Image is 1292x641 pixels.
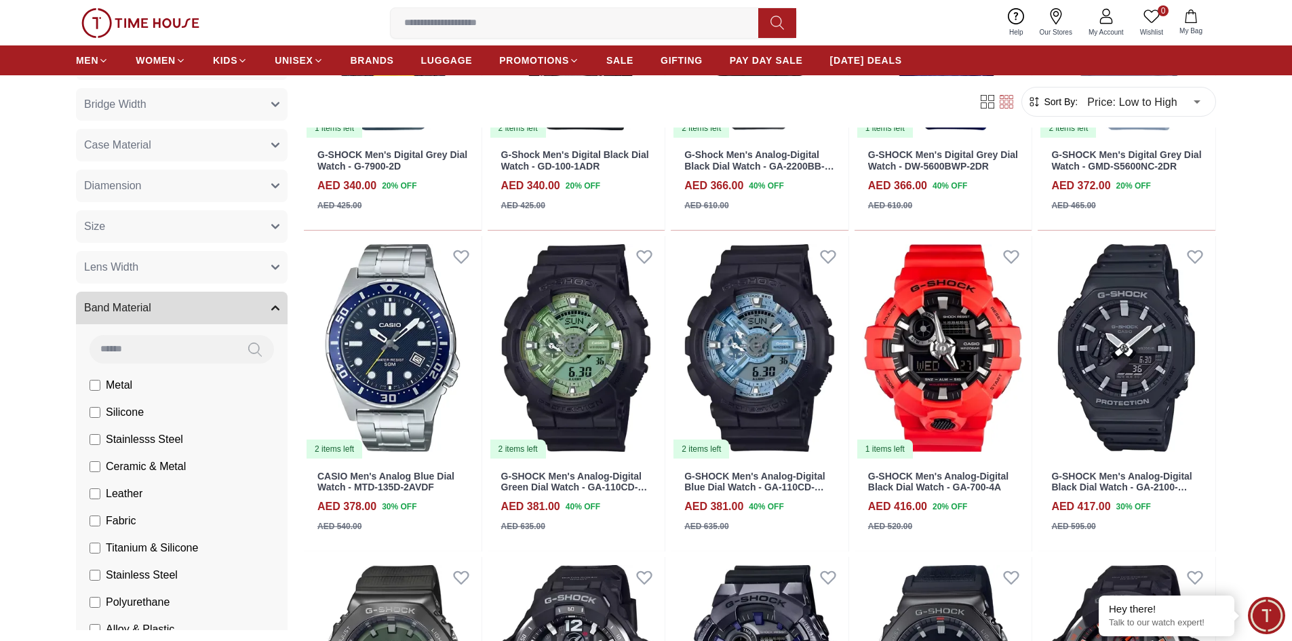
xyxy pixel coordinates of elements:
span: Alloy & Plastic [106,621,174,638]
a: [DATE] DEALS [830,48,902,73]
a: G-SHOCK Men's Digital Grey Dial Watch - G-7900-2D [317,149,467,172]
button: My Bag [1171,7,1211,39]
h4: AED 416.00 [868,499,927,515]
button: Band Material [76,292,288,324]
div: AED 540.00 [317,520,361,532]
a: Help [1001,5,1032,40]
span: SALE [606,54,633,67]
div: 2 items left [307,440,362,459]
span: 20 % OFF [566,180,600,192]
div: AED 635.00 [684,520,728,532]
div: Hey there! [1109,602,1224,616]
span: BRANDS [351,54,394,67]
a: CASIO Men's Analog Blue Dial Watch - MTD-135D-2AVDF2 items left [304,236,482,460]
span: GIFTING [661,54,703,67]
button: Diamension [76,170,288,202]
h4: AED 381.00 [501,499,560,515]
span: LUGGAGE [421,54,473,67]
a: MEN [76,48,109,73]
span: WOMEN [136,54,176,67]
span: Metal [106,377,132,393]
a: G-Shock Men's Analog-Digital Black Dial Watch - GA-2200BB-1ADR [684,149,834,183]
button: Case Material [76,129,288,161]
button: Size [76,210,288,243]
div: AED 610.00 [868,199,912,212]
h4: AED 417.00 [1051,499,1110,515]
a: G-SHOCK Men's Analog-Digital Blue Dial Watch - GA-110CD-1A2DR [684,471,825,505]
input: Metal [90,380,100,391]
a: 0Wishlist [1132,5,1171,40]
span: PROMOTIONS [499,54,569,67]
span: [DATE] DEALS [830,54,902,67]
div: 1 items left [857,440,913,459]
input: Alloy & Plastic [90,624,100,635]
div: AED 610.00 [684,199,728,212]
a: LUGGAGE [421,48,473,73]
h4: AED 340.00 [317,178,376,194]
a: PROMOTIONS [499,48,579,73]
div: 2 items left [1040,119,1096,138]
span: KIDS [213,54,237,67]
div: 1 items left [307,119,362,138]
div: Chat Widget [1248,597,1285,634]
a: CASIO Men's Analog Blue Dial Watch - MTD-135D-2AVDF [317,471,454,493]
span: 40 % OFF [566,501,600,513]
input: Ceramic & Metal [90,461,100,472]
span: Help [1004,27,1029,37]
img: G-SHOCK Men's Analog-Digital Green Dial Watch - GA-110CD-1A3DR [488,236,665,460]
a: G-SHOCK Men's Analog-Digital Green Dial Watch - GA-110CD-1A3DR2 items left [488,236,665,460]
span: 40 % OFF [749,180,783,192]
span: Silicone [106,404,144,421]
a: G-SHOCK Men's Digital Grey Dial Watch - DW-5600BWP-2DR [868,149,1018,172]
a: SALE [606,48,633,73]
div: AED 520.00 [868,520,912,532]
p: Talk to our watch expert! [1109,617,1224,629]
span: Leather [106,486,142,502]
a: BRANDS [351,48,394,73]
span: 0 [1158,5,1169,16]
a: KIDS [213,48,248,73]
span: Band Material [84,300,151,316]
h4: AED 381.00 [684,499,743,515]
div: 2 items left [490,440,546,459]
input: Polyurethane [90,597,100,608]
span: Polyurethane [106,594,170,610]
span: PAY DAY SALE [730,54,803,67]
button: Lens Width [76,251,288,284]
a: G-SHOCK Men's Digital Grey Dial Watch - GMD-S5600NC-2DR [1051,149,1201,172]
img: ... [81,8,199,38]
span: Bridge Width [84,96,146,113]
img: G-SHOCK Men's Analog-Digital Black Dial Watch - GA-700-4A [855,236,1032,460]
a: PAY DAY SALE [730,48,803,73]
span: My Account [1083,27,1129,37]
img: G-SHOCK Men's Analog-Digital Blue Dial Watch - GA-110CD-1A2DR [671,236,848,460]
h4: AED 340.00 [501,178,560,194]
div: AED 425.00 [501,199,545,212]
h4: AED 372.00 [1051,178,1110,194]
button: Sort By: [1027,95,1078,109]
div: AED 595.00 [1051,520,1095,532]
h4: AED 378.00 [317,499,376,515]
span: 30 % OFF [382,501,416,513]
span: 20 % OFF [1116,180,1151,192]
a: UNISEX [275,48,323,73]
div: AED 425.00 [317,199,361,212]
span: Wishlist [1135,27,1169,37]
a: G-SHOCK Men's Analog-Digital Green Dial Watch - GA-110CD-1A3DR [501,471,648,505]
span: 40 % OFF [749,501,783,513]
span: 40 % OFF [933,180,967,192]
span: Stainless Steel [106,567,178,583]
span: My Bag [1174,26,1208,36]
div: 2 items left [673,119,729,138]
input: Stainlesss Steel [90,434,100,445]
div: AED 635.00 [501,520,545,532]
span: 30 % OFF [1116,501,1151,513]
span: Titanium & Silicone [106,540,198,556]
span: Stainlesss Steel [106,431,183,448]
span: Sort By: [1041,95,1078,109]
div: Price: Low to High [1078,83,1210,121]
span: Fabric [106,513,136,529]
input: Fabric [90,516,100,526]
h4: AED 366.00 [684,178,743,194]
a: GIFTING [661,48,703,73]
